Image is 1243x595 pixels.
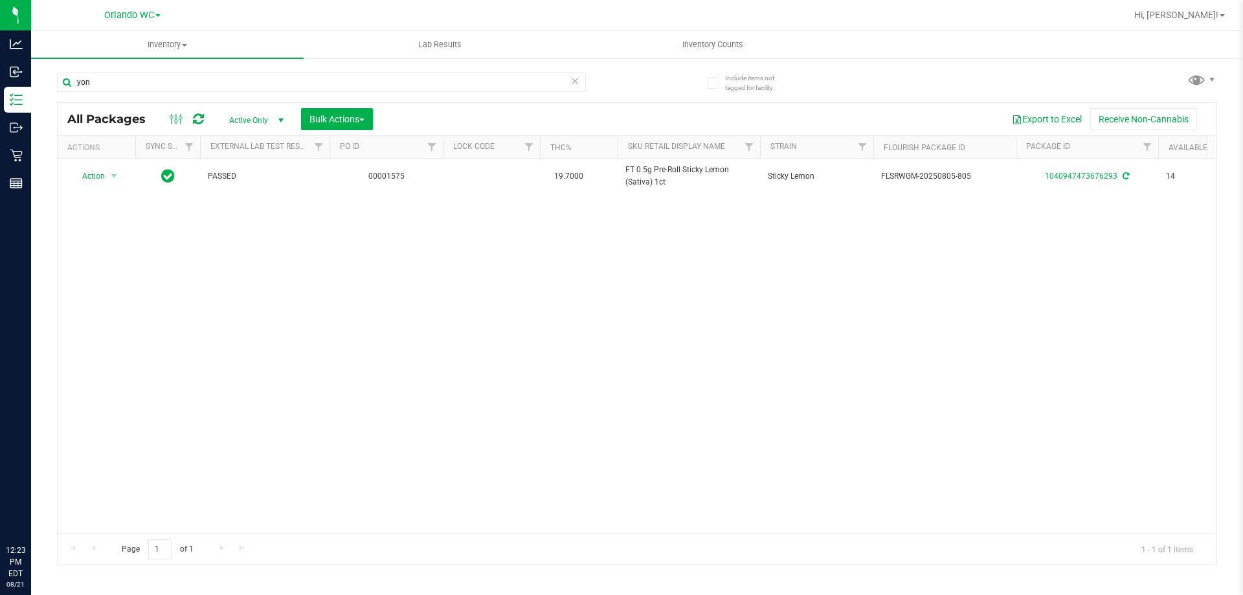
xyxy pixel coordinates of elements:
a: Strain [770,142,797,151]
span: Lab Results [401,39,479,51]
inline-svg: Retail [10,149,23,162]
span: Action [71,167,106,185]
inline-svg: Analytics [10,38,23,51]
a: 1040947473676293 [1045,172,1117,181]
a: Sku Retail Display Name [628,142,725,151]
div: Actions [67,143,130,152]
span: select [106,167,122,185]
a: Flourish Package ID [884,143,965,152]
span: FLSRWGM-20250805-805 [881,170,1008,183]
span: 14 [1166,170,1215,183]
iframe: Resource center unread badge [38,489,54,505]
a: Filter [308,136,330,158]
button: Export to Excel [1003,108,1090,130]
a: Package ID [1026,142,1070,151]
span: 19.7000 [548,167,590,186]
span: In Sync [161,167,175,185]
span: 1 - 1 of 1 items [1131,539,1204,559]
span: Orlando WC [104,10,154,21]
iframe: Resource center [13,491,52,530]
a: Filter [739,136,760,158]
a: 00001575 [368,172,405,181]
a: Filter [179,136,200,158]
span: Inventory [31,39,304,51]
span: Hi, [PERSON_NAME]! [1134,10,1218,20]
span: Inventory Counts [665,39,761,51]
span: Sync from Compliance System [1121,172,1129,181]
span: Clear [570,73,579,89]
a: Sync Status [146,142,196,151]
inline-svg: Outbound [10,121,23,134]
a: Filter [1137,136,1158,158]
span: All Packages [67,112,159,126]
span: Page of 1 [111,539,204,559]
span: Sticky Lemon [768,170,866,183]
inline-svg: Reports [10,177,23,190]
p: 08/21 [6,579,25,589]
a: External Lab Test Result [210,142,312,151]
span: Bulk Actions [309,114,364,124]
span: FT 0.5g Pre-Roll Sticky Lemon (Sativa) 1ct [625,164,752,188]
a: PO ID [340,142,359,151]
a: Inventory [31,31,304,58]
a: Filter [519,136,540,158]
a: Filter [421,136,443,158]
button: Bulk Actions [301,108,373,130]
a: Filter [852,136,873,158]
input: Search Package ID, Item Name, SKU, Lot or Part Number... [57,73,586,92]
inline-svg: Inbound [10,65,23,78]
button: Receive Non-Cannabis [1090,108,1197,130]
inline-svg: Inventory [10,93,23,106]
span: PASSED [208,170,322,183]
input: 1 [148,539,172,559]
a: THC% [550,143,572,152]
a: Lab Results [304,31,576,58]
span: Include items not tagged for facility [725,73,790,93]
a: Lock Code [453,142,495,151]
a: Inventory Counts [576,31,849,58]
a: Available [1169,143,1207,152]
p: 12:23 PM EDT [6,544,25,579]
